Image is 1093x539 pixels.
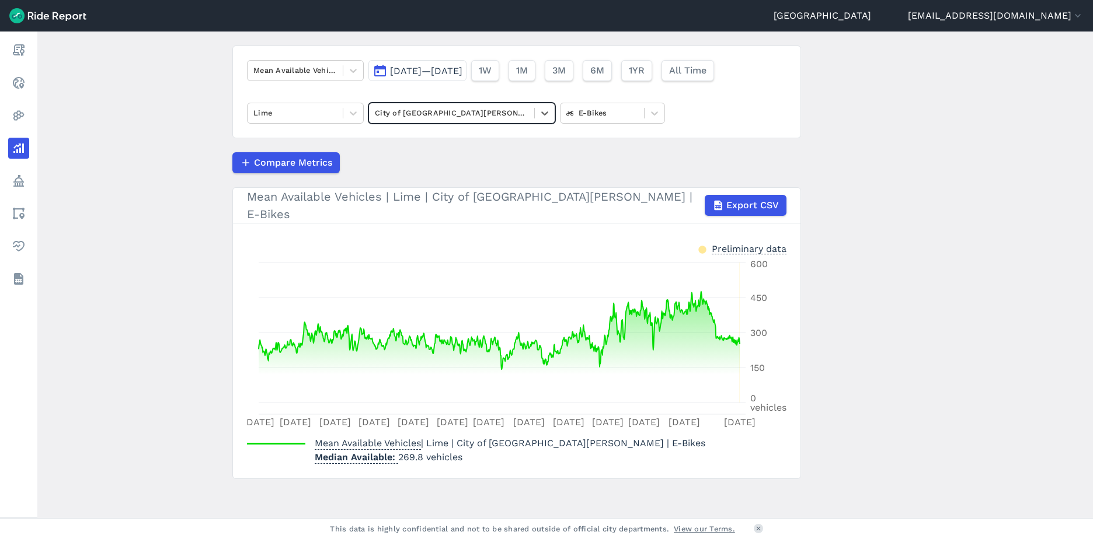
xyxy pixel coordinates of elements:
img: Ride Report [9,8,86,23]
a: View our Terms. [674,523,735,534]
button: 6M [583,60,612,81]
button: [DATE]—[DATE] [368,60,467,81]
span: Median Available [315,448,398,464]
a: Policy [8,170,29,191]
div: Mean Available Vehicles | Lime | City of [GEOGRAPHIC_DATA][PERSON_NAME] | E-Bikes [247,188,786,223]
tspan: [DATE] [280,416,311,428]
span: Compare Metrics [254,156,332,170]
a: Realtime [8,72,29,93]
span: 3M [552,64,566,78]
a: Heatmaps [8,105,29,126]
a: [GEOGRAPHIC_DATA] [774,9,871,23]
tspan: [DATE] [553,416,584,428]
tspan: vehicles [750,402,786,413]
button: 1M [509,60,535,81]
button: 1YR [621,60,652,81]
span: 1M [516,64,528,78]
a: Analyze [8,138,29,159]
span: 6M [590,64,604,78]
tspan: 0 [750,393,756,404]
tspan: [DATE] [473,416,504,428]
button: [EMAIL_ADDRESS][DOMAIN_NAME] [908,9,1084,23]
button: 3M [545,60,573,81]
button: Export CSV [705,195,786,216]
a: Datasets [8,268,29,289]
span: Mean Available Vehicles [315,434,421,450]
tspan: [DATE] [243,416,274,428]
tspan: [DATE] [669,416,700,428]
tspan: [DATE] [398,416,429,428]
div: Preliminary data [712,242,786,254]
tspan: [DATE] [513,416,545,428]
span: 1YR [629,64,645,78]
button: All Time [662,60,714,81]
tspan: [DATE] [724,416,756,428]
span: [DATE]—[DATE] [390,65,462,76]
a: Areas [8,203,29,224]
tspan: [DATE] [592,416,624,428]
button: Compare Metrics [232,152,340,173]
tspan: 150 [750,362,765,373]
span: 1W [479,64,492,78]
a: Health [8,236,29,257]
tspan: 300 [750,327,767,338]
span: All Time [669,64,706,78]
tspan: [DATE] [437,416,468,428]
tspan: [DATE] [358,416,390,428]
tspan: [DATE] [319,416,351,428]
a: Report [8,40,29,61]
tspan: 600 [750,258,768,269]
p: 269.8 vehicles [315,450,705,464]
span: Export CSV [726,198,779,212]
span: | Lime | City of [GEOGRAPHIC_DATA][PERSON_NAME] | E-Bikes [315,437,705,449]
tspan: 450 [750,292,767,303]
button: 1W [471,60,499,81]
tspan: [DATE] [628,416,660,428]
